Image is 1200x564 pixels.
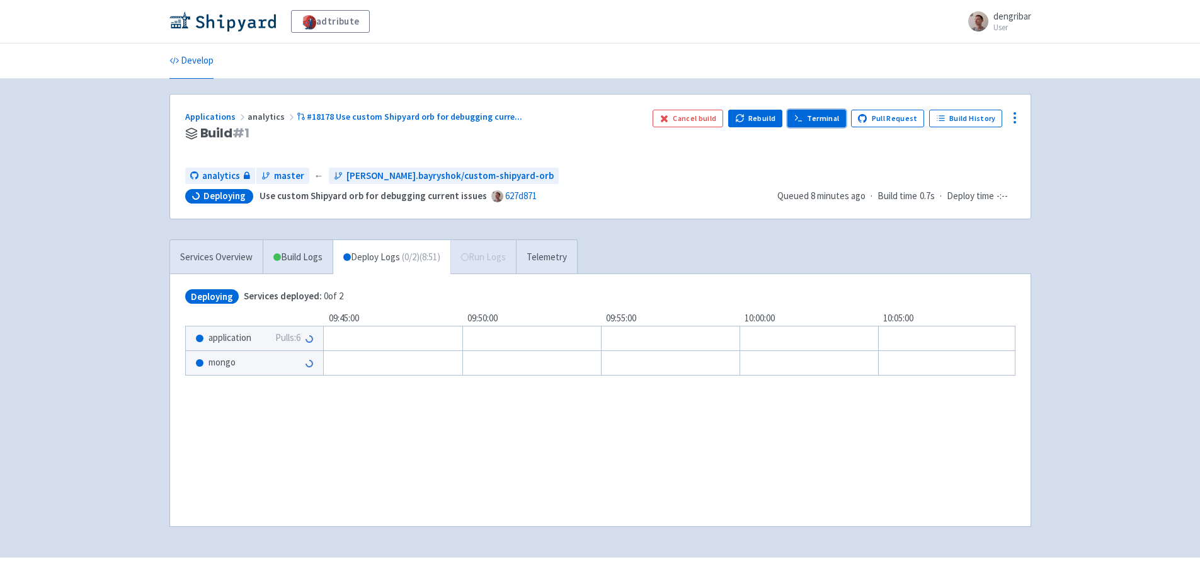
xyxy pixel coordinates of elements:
a: Develop [169,43,214,79]
strong: Use custom Shipyard orb for debugging current issues [260,190,487,202]
a: Terminal [787,110,846,127]
span: # 1 [232,124,249,142]
span: #18178 Use custom Shipyard orb for debugging curre ... [307,111,522,122]
span: Build [200,126,249,141]
span: Deploy time [947,189,994,204]
span: Deploying [203,190,246,202]
span: application [209,331,251,345]
span: Services deployed: [244,290,322,302]
a: #18178 Use custom Shipyard orb for debugging curre... [297,111,525,122]
a: master [256,168,309,185]
span: Deploying [185,289,239,304]
button: Cancel build [653,110,724,127]
span: Queued [777,190,866,202]
span: dengribar [993,10,1031,22]
a: Pull Request [851,110,925,127]
a: Applications [185,111,248,122]
span: 0.7s [920,189,935,204]
span: 0 of 2 [244,289,343,304]
div: 10:05:00 [878,311,1017,326]
div: 09:55:00 [601,311,740,326]
span: Pulls: 6 [275,331,300,345]
div: · · [777,189,1015,204]
a: dengribar User [961,11,1031,32]
a: Deploy Logs (0/2)(8:51) [333,240,450,275]
span: ( 0 / 2 ) (8:51) [402,250,440,265]
div: 10:00:00 [740,311,878,326]
span: analytics [248,111,297,122]
span: ← [314,169,324,183]
a: analytics [185,168,255,185]
span: analytics [202,169,240,183]
span: Build time [877,189,917,204]
a: [PERSON_NAME].bayryshok/custom-shipyard-orb [329,168,559,185]
div: 09:45:00 [324,311,462,326]
time: 8 minutes ago [811,190,866,202]
div: 09:50:00 [462,311,601,326]
a: Build Logs [263,240,333,275]
small: User [993,23,1031,32]
span: -:-- [997,189,1008,204]
a: adtribute [291,10,370,33]
a: Services Overview [170,240,263,275]
button: Rebuild [728,110,782,127]
span: [PERSON_NAME].bayryshok/custom-shipyard-orb [346,169,554,183]
span: master [274,169,304,183]
a: Telemetry [516,240,577,275]
span: mongo [209,355,236,370]
img: Shipyard logo [169,11,276,32]
a: Build History [929,110,1002,127]
a: 627d871 [505,190,537,202]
